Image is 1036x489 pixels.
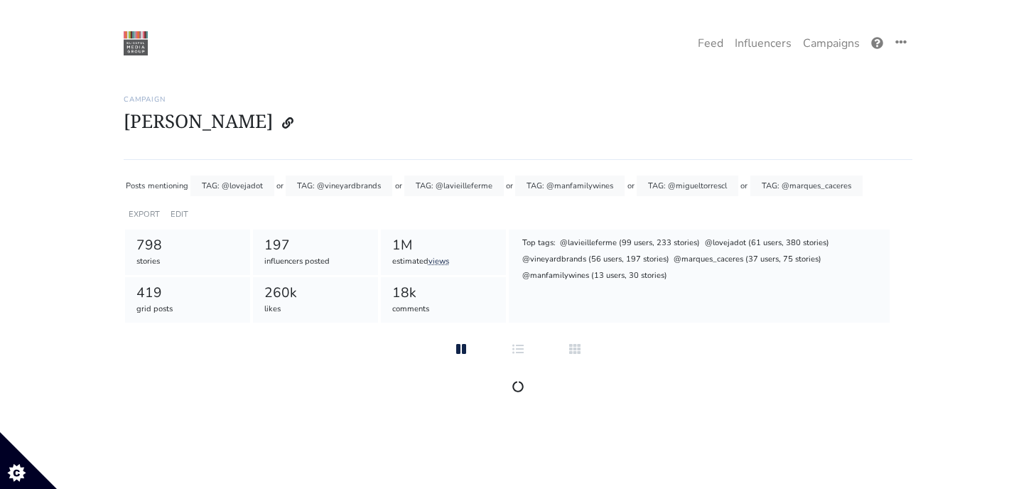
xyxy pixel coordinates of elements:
div: Posts [126,176,145,196]
a: views [428,256,449,267]
div: @manfamilywines (13 users, 30 stories) [521,269,668,284]
div: @lavieilleferme (99 users, 233 stories) [559,236,701,250]
div: mentioning [148,176,188,196]
div: Top tags: [521,236,556,250]
a: EXPORT [129,209,160,220]
div: or [276,176,284,196]
div: or [395,176,402,196]
div: 419 [136,283,239,303]
a: EDIT [171,209,188,220]
div: TAG: @migueltorrescl [637,176,738,196]
div: 260k [264,283,367,303]
div: or [740,176,748,196]
div: 1M [392,235,495,256]
div: @vineyardbrands (56 users, 197 stories) [521,253,670,267]
div: 798 [136,235,239,256]
a: Feed [692,29,729,58]
div: TAG: @manfamilywines [515,176,625,196]
div: estimated [392,256,495,268]
h1: [PERSON_NAME] [124,109,912,136]
div: stories [136,256,239,268]
a: Influencers [729,29,797,58]
div: TAG: @marques_caceres [750,176,863,196]
div: influencers posted [264,256,367,268]
div: or [506,176,513,196]
div: 18k [392,283,495,303]
div: or [627,176,635,196]
div: @lovejadot (61 users, 380 stories) [703,236,830,250]
div: comments [392,303,495,316]
div: @marques_caceres (37 users, 75 stories) [673,253,823,267]
div: grid posts [136,303,239,316]
a: Campaigns [797,29,865,58]
div: 197 [264,235,367,256]
div: likes [264,303,367,316]
div: TAG: @lavieilleferme [404,176,504,196]
div: TAG: @vineyardbrands [286,176,392,196]
h6: Campaign [124,95,912,104]
img: 22:22:48_1550874168 [124,31,148,55]
div: TAG: @lovejadot [190,176,274,196]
